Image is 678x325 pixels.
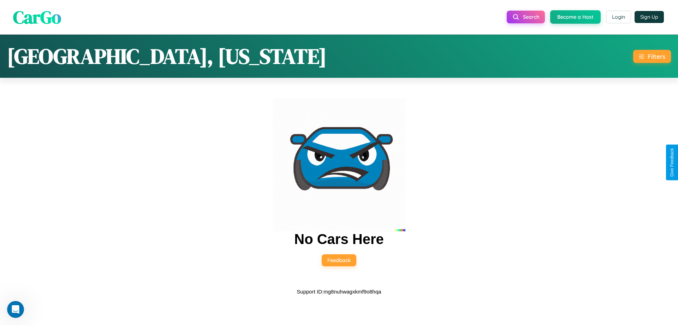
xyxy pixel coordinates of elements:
p: Support ID: mg8nuhwagxkmf9o8hqa [297,287,381,296]
img: car [273,98,405,231]
span: CarGo [13,5,61,29]
button: Sign Up [635,11,664,23]
iframe: Intercom live chat [7,301,24,318]
h2: No Cars Here [294,231,383,247]
h1: [GEOGRAPHIC_DATA], [US_STATE] [7,42,327,71]
button: Login [606,11,631,23]
div: Filters [648,53,665,60]
button: Feedback [322,254,356,266]
div: Give Feedback [670,148,674,177]
button: Become a Host [550,10,601,24]
span: Search [523,14,539,20]
button: Filters [633,50,671,63]
button: Search [507,11,545,23]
